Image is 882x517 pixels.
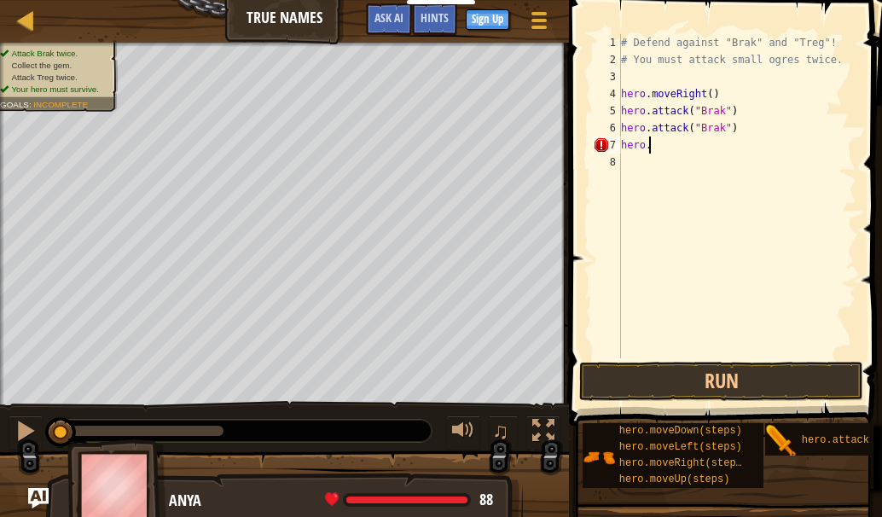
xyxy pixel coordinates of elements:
[421,9,449,26] span: Hints
[619,425,742,437] span: hero.moveDown(steps)
[579,362,863,401] button: Run
[518,3,560,44] button: Show game menu
[11,84,99,94] span: Your hero must survive.
[374,9,403,26] span: Ask AI
[619,457,748,469] span: hero.moveRight(steps)
[11,73,77,82] span: Attack Treg twice.
[593,119,621,137] div: 6
[619,441,742,453] span: hero.moveLeft(steps)
[489,415,518,450] button: ♫
[11,49,78,58] span: Attack Brak twice.
[169,490,506,512] div: Anya
[29,100,33,109] span: :
[765,425,798,457] img: portrait.png
[11,61,72,70] span: Collect the gem.
[446,415,480,450] button: Adjust volume
[33,100,88,109] span: Incomplete
[619,473,730,485] span: hero.moveUp(steps)
[366,3,412,35] button: Ask AI
[526,415,560,450] button: Toggle fullscreen
[593,154,621,171] div: 8
[583,441,615,473] img: portrait.png
[593,85,621,102] div: 4
[28,488,49,508] button: Ask AI
[492,418,509,444] span: ♫
[466,9,509,30] button: Sign Up
[9,415,43,450] button: Ctrl + P: Pause
[593,51,621,68] div: 2
[325,492,493,508] div: health: 88 / 88
[479,489,493,510] span: 88
[593,137,621,154] div: 7
[593,68,621,85] div: 3
[593,34,621,51] div: 1
[593,102,621,119] div: 5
